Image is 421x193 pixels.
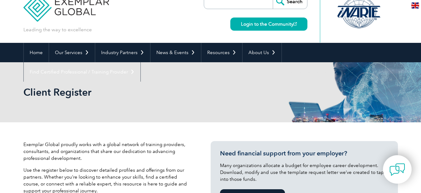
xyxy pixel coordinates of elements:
[150,43,201,62] a: News & Events
[293,22,297,26] img: open_square.png
[23,141,192,162] p: Exemplar Global proudly works with a global network of training providers, consultants, and organ...
[24,43,49,62] a: Home
[242,43,281,62] a: About Us
[95,43,150,62] a: Industry Partners
[220,162,389,183] p: Many organizations allocate a budget for employee career development. Download, modify and use th...
[24,62,140,82] a: Find Certified Professional / Training Provider
[23,87,286,97] h2: Client Register
[23,26,92,33] p: Leading the way to excellence
[230,18,307,31] a: Login to the Community
[220,150,389,157] h3: Need financial support from your employer?
[201,43,242,62] a: Resources
[411,3,419,8] img: en
[49,43,95,62] a: Our Services
[389,162,405,177] img: contact-chat.png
